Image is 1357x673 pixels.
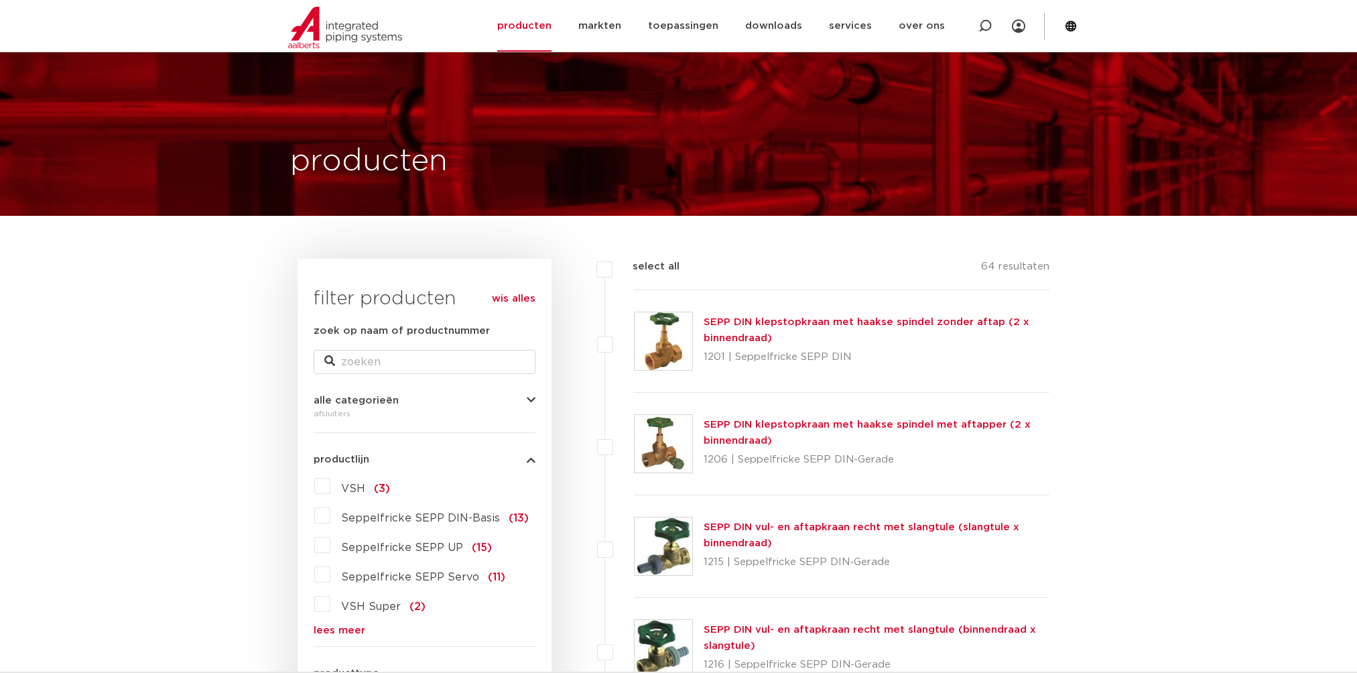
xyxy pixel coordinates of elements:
span: Seppelfricke SEPP DIN-Basis [341,513,500,524]
span: alle categorieën [314,395,399,406]
button: productlijn [314,454,535,465]
a: SEPP DIN vul- en aftapkraan recht met slangtule (slangtule x binnendraad) [704,522,1019,548]
a: SEPP DIN klepstopkraan met haakse spindel met aftapper (2 x binnendraad) [704,420,1031,446]
h1: producten [290,140,448,183]
span: (11) [488,572,505,583]
a: SEPP DIN klepstopkraan met haakse spindel zonder aftap (2 x binnendraad) [704,317,1029,343]
div: afsluiters [314,406,535,422]
p: 1206 | Seppelfricke SEPP DIN-Gerade [704,449,1050,471]
span: (2) [409,601,426,612]
span: Seppelfricke SEPP Servo [341,572,479,583]
span: Seppelfricke SEPP UP [341,542,463,553]
img: Thumbnail for SEPP DIN klepstopkraan met haakse spindel zonder aftap (2 x binnendraad) [635,312,692,370]
img: Thumbnail for SEPP DIN vul- en aftapkraan recht met slangtule (slangtule x binnendraad) [635,517,692,575]
span: (15) [472,542,492,553]
a: lees meer [314,625,535,635]
span: VSH Super [341,601,401,612]
img: Thumbnail for SEPP DIN klepstopkraan met haakse spindel met aftapper (2 x binnendraad) [635,415,692,473]
input: zoeken [314,350,535,374]
label: select all [612,259,680,275]
a: SEPP DIN vul- en aftapkraan recht met slangtule (binnendraad x slangtule) [704,625,1036,651]
span: (3) [374,483,390,494]
span: (13) [509,513,529,524]
span: productlijn [314,454,369,465]
h3: filter producten [314,286,535,312]
p: 1215 | Seppelfricke SEPP DIN-Gerade [704,552,1050,573]
a: wis alles [492,291,535,307]
button: alle categorieën [314,395,535,406]
p: 1201 | Seppelfricke SEPP DIN [704,347,1050,368]
span: VSH [341,483,365,494]
label: zoek op naam of productnummer [314,323,490,339]
p: 64 resultaten [981,259,1049,280]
